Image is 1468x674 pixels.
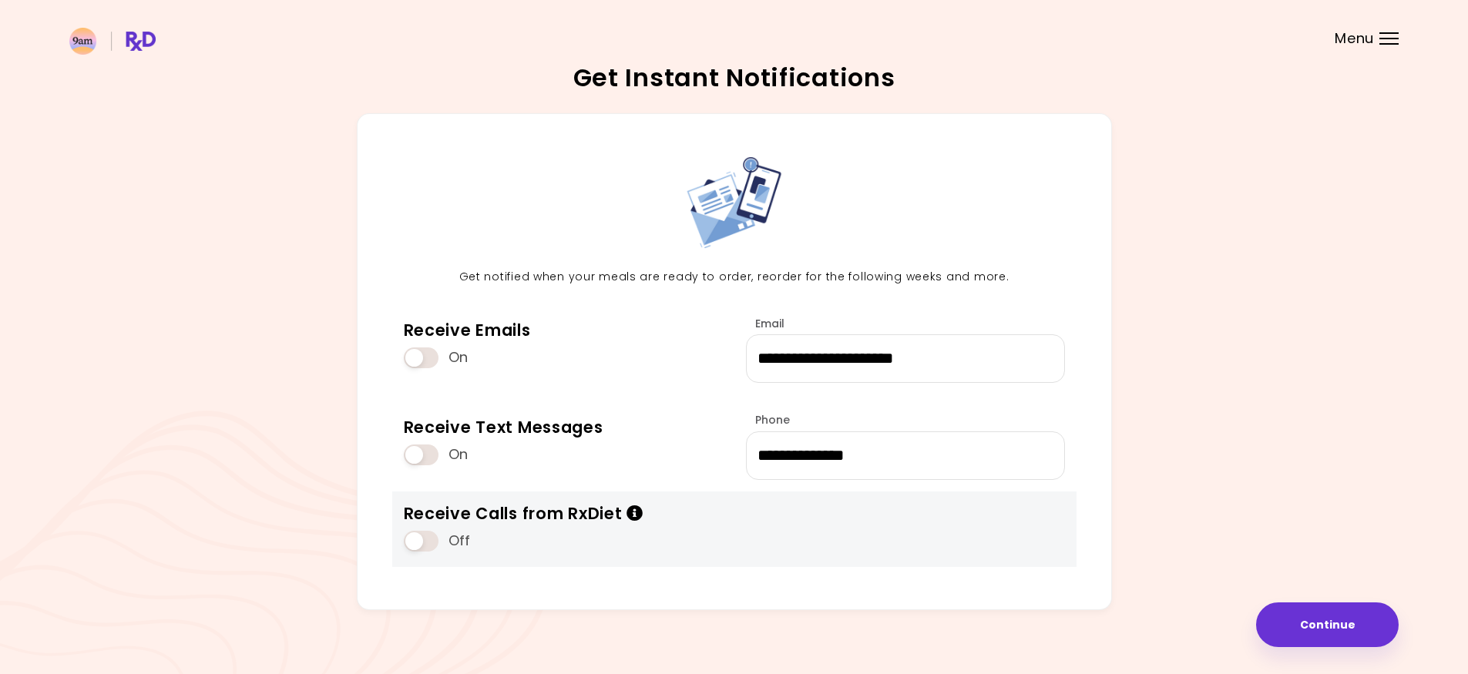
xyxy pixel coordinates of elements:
[1256,602,1399,647] button: Continue
[404,503,643,524] div: Receive Calls from RxDiet
[746,412,791,428] label: Phone
[69,65,1399,90] h2: Get Instant Notifications
[392,268,1077,287] p: Get notified when your meals are ready to order, reorder for the following weeks and more.
[746,316,785,331] label: Email
[627,505,643,521] i: Info
[404,320,531,340] div: Receive Emails
[448,349,468,367] span: On
[69,28,156,55] img: RxDiet
[1335,32,1374,45] span: Menu
[448,446,468,464] span: On
[404,417,603,438] div: Receive Text Messages
[448,532,471,550] span: Off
